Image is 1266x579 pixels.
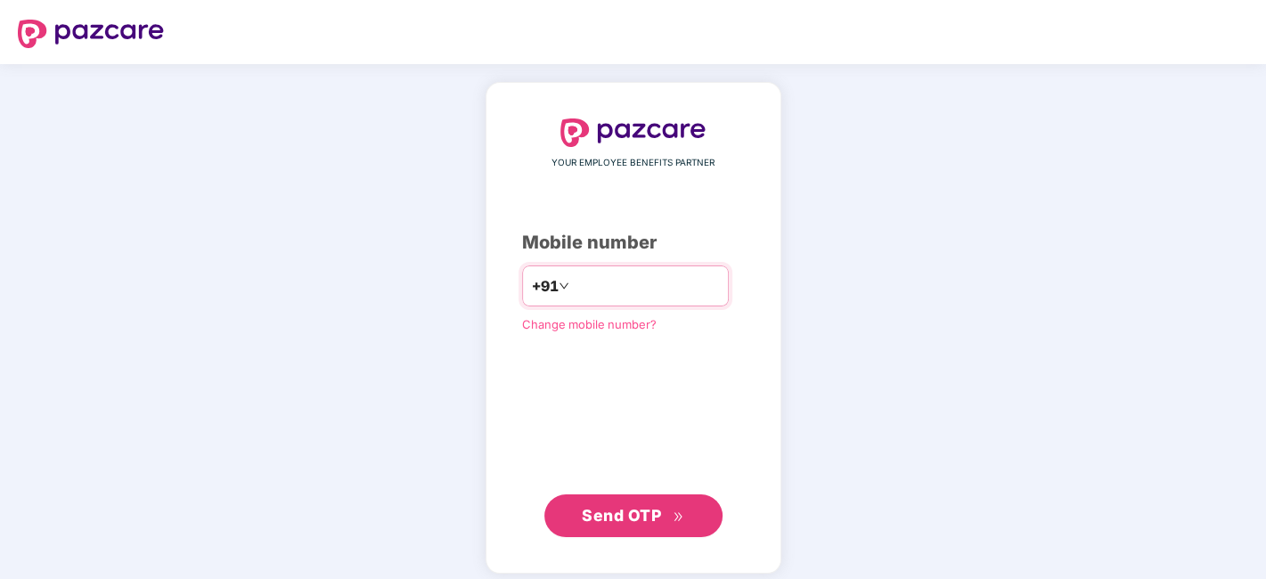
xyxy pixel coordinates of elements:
[522,317,657,331] a: Change mobile number?
[582,506,661,525] span: Send OTP
[560,118,707,147] img: logo
[522,229,745,257] div: Mobile number
[559,281,569,291] span: down
[544,494,723,537] button: Send OTPdouble-right
[551,156,715,170] span: YOUR EMPLOYEE BENEFITS PARTNER
[18,20,164,48] img: logo
[673,511,684,523] span: double-right
[532,275,559,298] span: +91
